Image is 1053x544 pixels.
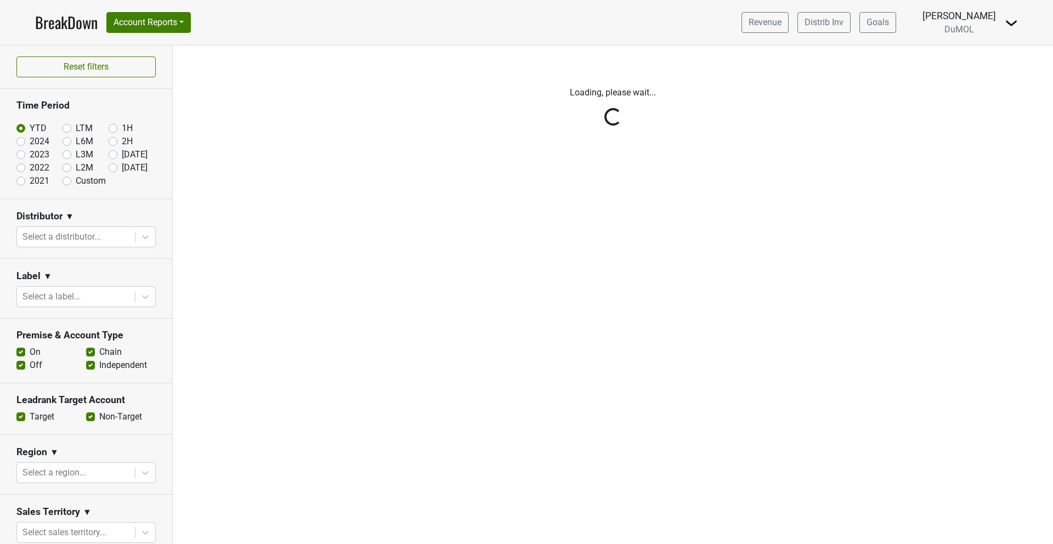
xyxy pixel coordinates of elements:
button: Account Reports [106,12,191,33]
a: BreakDown [35,11,98,34]
a: Goals [859,12,896,33]
span: DuMOL [944,24,974,35]
div: [PERSON_NAME] [922,9,996,23]
a: Distrib Inv [797,12,851,33]
p: Loading, please wait... [309,86,918,99]
a: Revenue [741,12,789,33]
img: Dropdown Menu [1005,16,1018,30]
